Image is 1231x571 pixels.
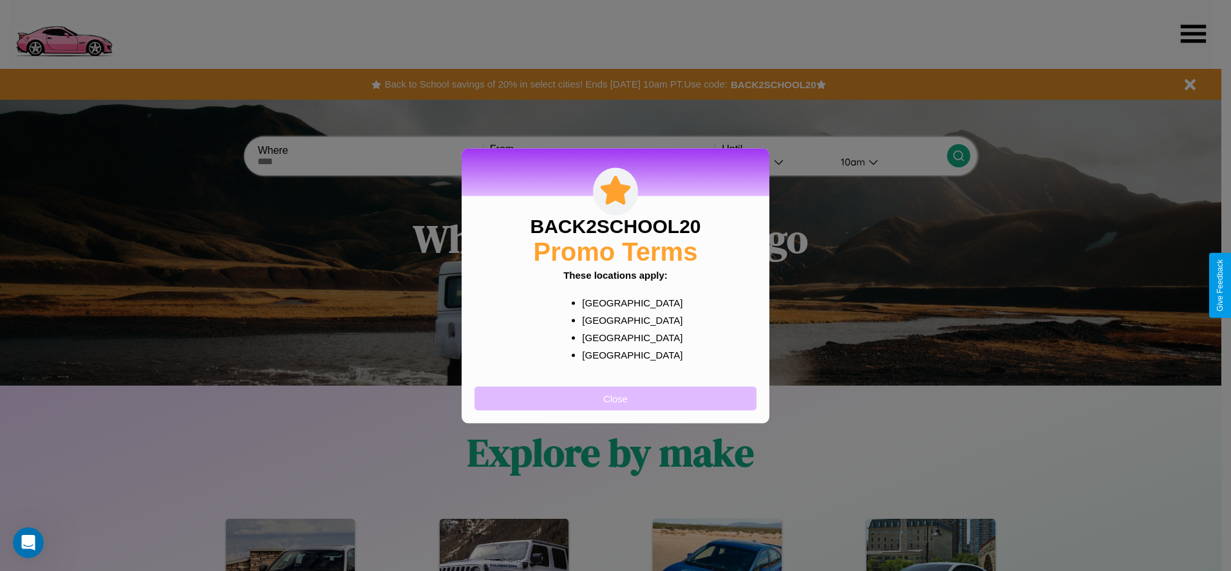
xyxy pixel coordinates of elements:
[1216,259,1225,312] div: Give Feedback
[530,215,700,237] h3: BACK2SCHOOL20
[582,294,674,311] p: [GEOGRAPHIC_DATA]
[534,237,698,266] h2: Promo Terms
[13,527,44,558] iframe: Intercom live chat
[475,386,756,410] button: Close
[582,328,674,346] p: [GEOGRAPHIC_DATA]
[582,311,674,328] p: [GEOGRAPHIC_DATA]
[563,269,668,280] b: These locations apply:
[582,346,674,363] p: [GEOGRAPHIC_DATA]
